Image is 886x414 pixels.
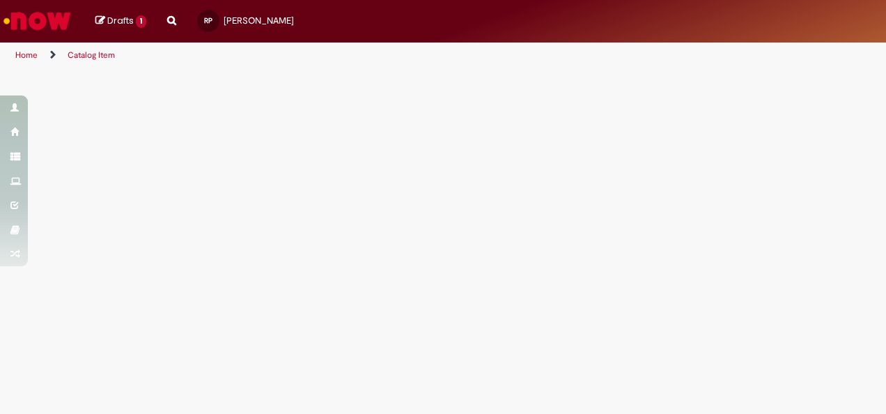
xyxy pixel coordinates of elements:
[68,49,115,61] a: Catalog Item
[95,15,146,28] a: Drafts
[1,7,73,35] img: ServiceNow
[204,16,212,25] span: RP
[136,15,146,28] span: 1
[107,14,134,27] span: Drafts
[224,15,294,26] span: [PERSON_NAME]
[15,49,38,61] a: Home
[10,43,580,68] ul: Page breadcrumbs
